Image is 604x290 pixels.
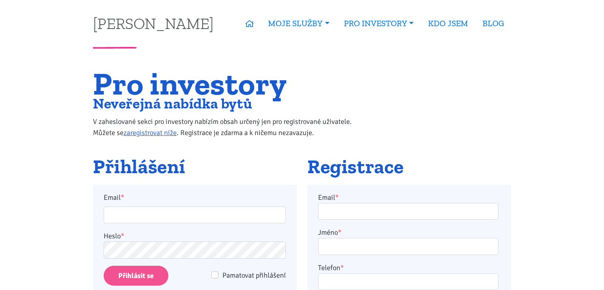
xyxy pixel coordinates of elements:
[222,271,286,280] span: Pamatovat přihlášení
[93,156,297,178] h2: Přihlášení
[104,230,124,242] label: Heslo
[335,193,339,202] abbr: required
[104,266,168,286] input: Přihlásit se
[421,14,475,33] a: KDO JSEM
[475,14,511,33] a: BLOG
[337,14,421,33] a: PRO INVESTORY
[93,116,368,138] p: V zaheslované sekci pro investory nabízím obsah určený jen pro registrované uživatele. Můžete se ...
[93,70,368,97] h1: Pro investory
[318,227,342,238] label: Jméno
[307,156,511,178] h2: Registrace
[318,192,339,203] label: Email
[98,192,291,203] label: Email
[261,14,336,33] a: MOJE SLUŽBY
[93,97,368,110] h2: Neveřejná nabídka bytů
[340,263,344,272] abbr: required
[93,15,214,31] a: [PERSON_NAME]
[318,262,344,273] label: Telefon
[124,128,177,137] a: zaregistrovat níže
[338,228,342,237] abbr: required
